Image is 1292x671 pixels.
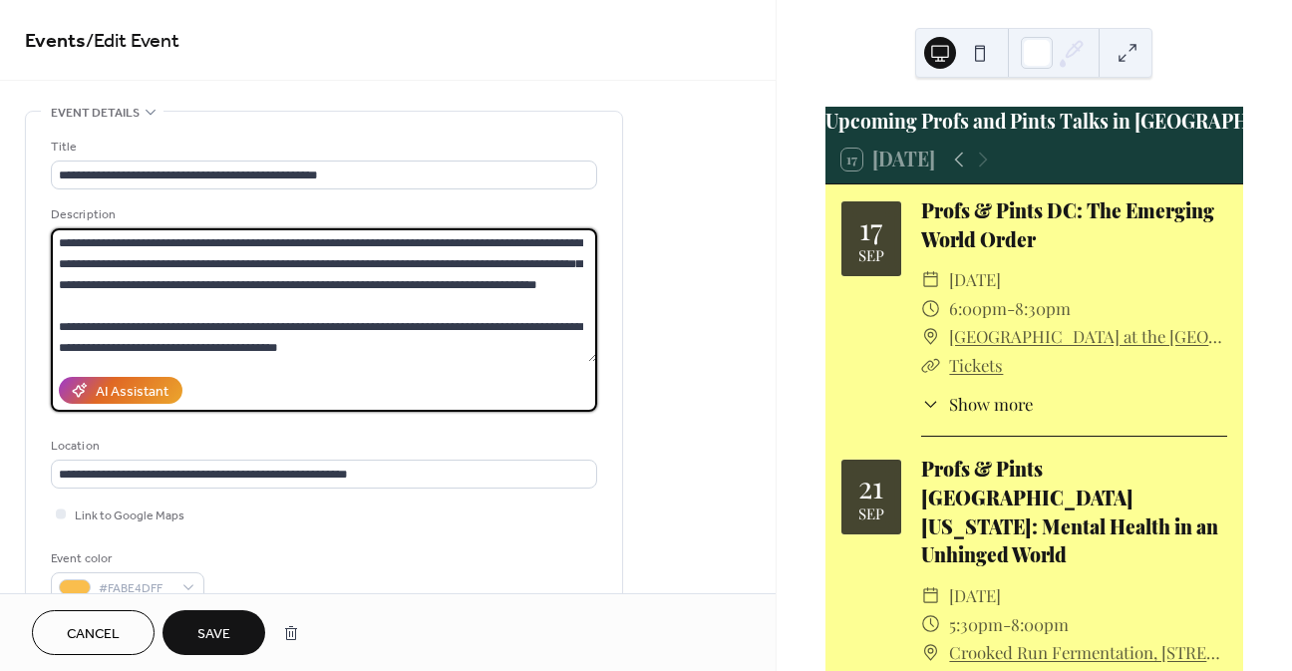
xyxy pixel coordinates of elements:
button: Save [162,610,265,655]
div: ​ [921,610,940,639]
a: Tickets [949,354,1003,376]
span: 5:30pm [949,610,1003,639]
div: 21 [858,472,883,502]
a: Profs & Pints [GEOGRAPHIC_DATA][US_STATE]: Mental Health in an Unhinged World [921,456,1218,567]
div: ​ [921,581,940,610]
div: 17 [859,213,882,243]
button: AI Assistant [59,377,182,404]
a: [GEOGRAPHIC_DATA] at the [GEOGRAPHIC_DATA], [STREET_ADDRESS][US_STATE][US_STATE] [949,322,1227,351]
div: Sep [858,248,884,263]
span: 8:30pm [1015,294,1071,323]
div: Description [51,204,593,225]
div: ​ [921,322,940,351]
a: Crooked Run Fermentation, [STREET_ADDRESS][PERSON_NAME] [949,638,1227,667]
div: Location [51,436,593,457]
span: [DATE] [949,265,1001,294]
span: Event details [51,103,140,124]
button: ​Show more [921,392,1034,417]
span: Cancel [67,624,120,645]
span: Show more [949,392,1033,417]
span: [DATE] [949,581,1001,610]
div: Sep [858,506,884,521]
div: ​ [921,294,940,323]
span: 6:00pm [949,294,1007,323]
span: / Edit Event [86,22,179,61]
span: Save [197,624,230,645]
span: Link to Google Maps [75,505,184,526]
div: ​ [921,392,940,417]
div: Title [51,137,593,158]
a: Events [25,22,86,61]
span: - [1003,610,1011,639]
button: Cancel [32,610,155,655]
div: ​ [921,638,940,667]
div: AI Assistant [96,382,168,403]
div: ​ [921,265,940,294]
a: Profs & Pints DC: The Emerging World Order [921,197,1214,252]
div: ​ [921,351,940,380]
div: Upcoming Profs and Pints Talks in [GEOGRAPHIC_DATA][US_STATE] [825,107,1243,136]
span: 8:00pm [1011,610,1069,639]
span: #FABE4DFF [99,578,172,599]
div: Event color [51,548,200,569]
span: - [1007,294,1015,323]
